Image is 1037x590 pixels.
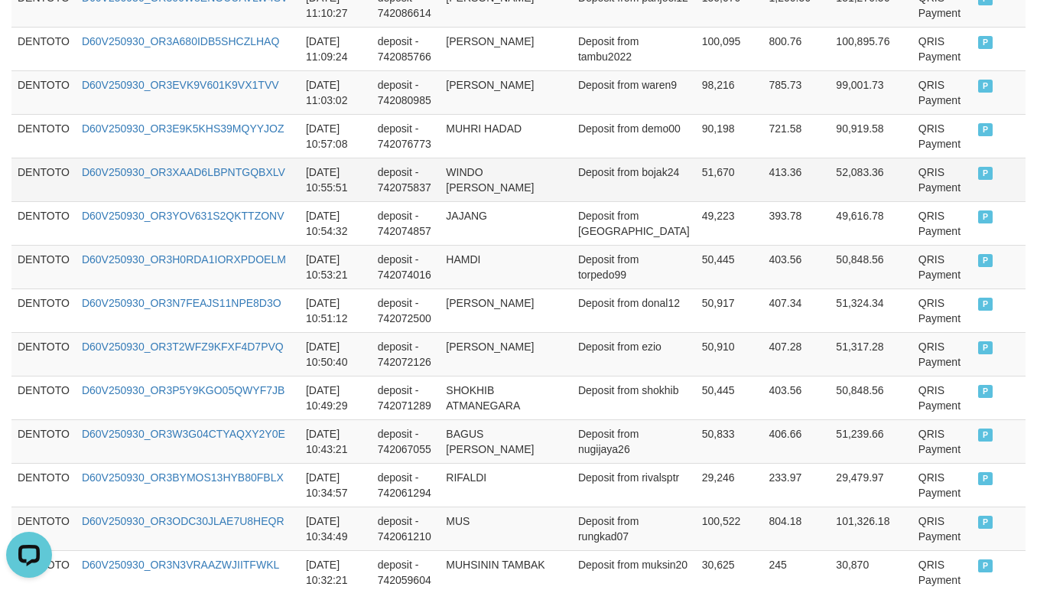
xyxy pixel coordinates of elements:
[978,80,993,93] span: PAID
[11,27,76,70] td: DENTOTO
[978,123,993,136] span: PAID
[11,507,76,550] td: DENTOTO
[440,27,572,70] td: [PERSON_NAME]
[82,253,286,266] a: D60V250930_OR3H0RDA1IORXPDOELM
[11,70,76,114] td: DENTOTO
[572,27,696,70] td: Deposit from tambu2022
[11,332,76,376] td: DENTOTO
[912,332,972,376] td: QRIS Payment
[372,419,440,463] td: deposit - 742067055
[763,376,831,419] td: 403.56
[300,201,372,245] td: [DATE] 10:54:32
[82,428,285,440] a: D60V250930_OR3W3G04CTYAQXY2Y0E
[830,114,912,158] td: 90,919.58
[300,114,372,158] td: [DATE] 10:57:08
[572,114,696,158] td: Deposit from demo00
[763,507,831,550] td: 804.18
[912,288,972,332] td: QRIS Payment
[440,507,572,550] td: MUS
[11,158,76,201] td: DENTOTO
[696,70,763,114] td: 98,216
[300,158,372,201] td: [DATE] 10:55:51
[912,27,972,70] td: QRIS Payment
[696,376,763,419] td: 50,445
[372,507,440,550] td: deposit - 742061210
[830,332,912,376] td: 51,317.28
[696,158,763,201] td: 51,670
[830,463,912,507] td: 29,479.97
[372,27,440,70] td: deposit - 742085766
[440,419,572,463] td: BAGUS [PERSON_NAME]
[440,114,572,158] td: MUHRI HADAD
[763,70,831,114] td: 785.73
[572,332,696,376] td: Deposit from ezio
[82,79,279,91] a: D60V250930_OR3EVK9V601K9VX1TVV
[696,463,763,507] td: 29,246
[830,201,912,245] td: 49,616.78
[572,158,696,201] td: Deposit from bojak24
[696,332,763,376] td: 50,910
[82,341,284,353] a: D60V250930_OR3T2WFZ9KFXF4D7PVQ
[11,245,76,288] td: DENTOTO
[372,245,440,288] td: deposit - 742074016
[912,463,972,507] td: QRIS Payment
[300,288,372,332] td: [DATE] 10:51:12
[830,158,912,201] td: 52,083.36
[978,472,993,485] span: PAID
[372,463,440,507] td: deposit - 742061294
[696,245,763,288] td: 50,445
[763,114,831,158] td: 721.58
[763,245,831,288] td: 403.56
[912,114,972,158] td: QRIS Payment
[978,167,993,180] span: PAID
[696,419,763,463] td: 50,833
[763,288,831,332] td: 407.34
[300,507,372,550] td: [DATE] 10:34:49
[978,298,993,311] span: PAID
[440,288,572,332] td: [PERSON_NAME]
[82,515,284,527] a: D60V250930_OR3ODC30JLAE7U8HEQR
[830,288,912,332] td: 51,324.34
[11,114,76,158] td: DENTOTO
[6,6,52,52] button: Open LiveChat chat widget
[440,158,572,201] td: WINDO [PERSON_NAME]
[830,245,912,288] td: 50,848.56
[830,376,912,419] td: 50,848.56
[830,27,912,70] td: 100,895.76
[912,507,972,550] td: QRIS Payment
[978,210,993,223] span: PAID
[912,419,972,463] td: QRIS Payment
[830,507,912,550] td: 101,326.18
[912,201,972,245] td: QRIS Payment
[300,376,372,419] td: [DATE] 10:49:29
[830,70,912,114] td: 99,001.73
[440,332,572,376] td: [PERSON_NAME]
[978,341,993,354] span: PAID
[440,376,572,419] td: SHOKHIB ATMANEGARA
[300,245,372,288] td: [DATE] 10:53:21
[11,201,76,245] td: DENTOTO
[372,114,440,158] td: deposit - 742076773
[440,70,572,114] td: [PERSON_NAME]
[372,288,440,332] td: deposit - 742072500
[572,70,696,114] td: Deposit from waren9
[300,463,372,507] td: [DATE] 10:34:57
[912,376,972,419] td: QRIS Payment
[82,559,279,571] a: D60V250930_OR3N3VRAAZWJIITFWKL
[912,245,972,288] td: QRIS Payment
[763,201,831,245] td: 393.78
[82,210,284,222] a: D60V250930_OR3YOV631S2QKTTZONV
[696,114,763,158] td: 90,198
[830,419,912,463] td: 51,239.66
[11,288,76,332] td: DENTOTO
[572,201,696,245] td: Deposit from [GEOGRAPHIC_DATA]
[300,419,372,463] td: [DATE] 10:43:21
[978,516,993,529] span: PAID
[372,201,440,245] td: deposit - 742074857
[372,158,440,201] td: deposit - 742075837
[11,376,76,419] td: DENTOTO
[978,385,993,398] span: PAID
[978,36,993,49] span: PAID
[978,254,993,267] span: PAID
[572,245,696,288] td: Deposit from torpedo99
